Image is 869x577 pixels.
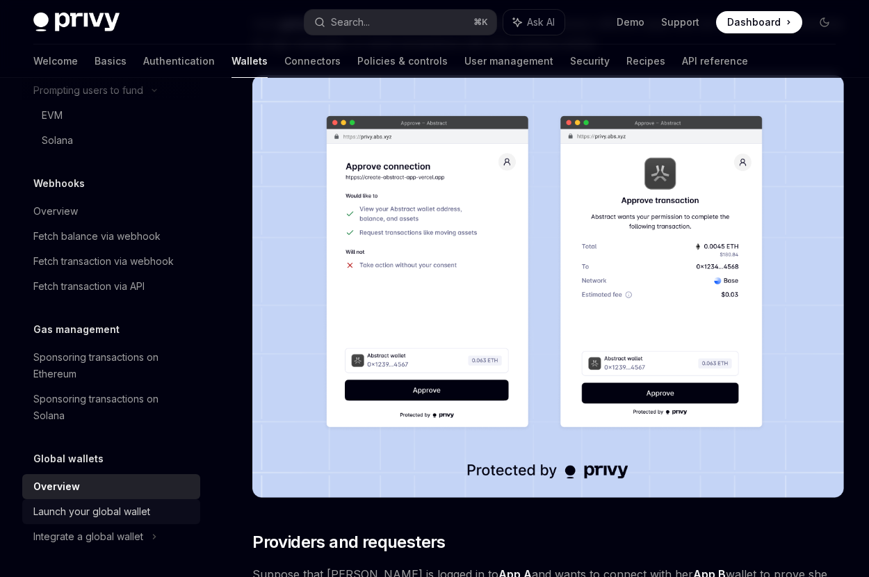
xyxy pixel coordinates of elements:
a: Overview [22,199,200,224]
span: Providers and requesters [252,531,446,553]
a: Demo [617,15,644,29]
h5: Gas management [33,321,120,338]
div: EVM [42,107,63,124]
div: Integrate a global wallet [33,528,143,545]
div: Launch your global wallet [33,503,150,520]
a: Overview [22,474,200,499]
a: Dashboard [716,11,802,33]
img: images/Crossapp.png [252,75,844,498]
h5: Webhooks [33,175,85,192]
img: dark logo [33,13,120,32]
button: Search...⌘K [304,10,496,35]
a: API reference [682,44,748,78]
a: Fetch balance via webhook [22,224,200,249]
a: Sponsoring transactions on Solana [22,387,200,428]
button: Ask AI [503,10,565,35]
div: Fetch transaction via API [33,278,145,295]
div: Search... [331,14,370,31]
span: Dashboard [727,15,781,29]
div: Overview [33,478,80,495]
h5: Global wallets [33,450,104,467]
a: Basics [95,44,127,78]
a: Fetch transaction via webhook [22,249,200,274]
a: Solana [22,128,200,153]
a: Authentication [143,44,215,78]
a: Connectors [284,44,341,78]
a: Policies & controls [357,44,448,78]
a: Recipes [626,44,665,78]
a: EVM [22,103,200,128]
div: Fetch transaction via webhook [33,253,174,270]
span: ⌘ K [473,17,488,28]
div: Solana [42,132,73,149]
button: Toggle dark mode [813,11,836,33]
a: Wallets [232,44,268,78]
a: Security [570,44,610,78]
a: Welcome [33,44,78,78]
div: Sponsoring transactions on Solana [33,391,192,424]
a: Launch your global wallet [22,499,200,524]
div: Fetch balance via webhook [33,228,161,245]
div: Overview [33,203,78,220]
a: Support [661,15,699,29]
a: User management [464,44,553,78]
span: Ask AI [527,15,555,29]
div: Sponsoring transactions on Ethereum [33,349,192,382]
a: Sponsoring transactions on Ethereum [22,345,200,387]
a: Fetch transaction via API [22,274,200,299]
